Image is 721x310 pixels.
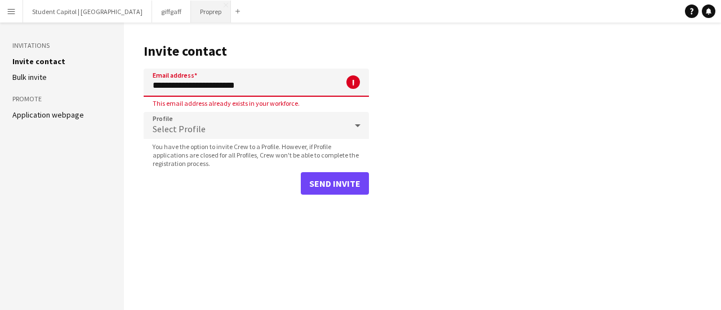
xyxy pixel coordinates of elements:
button: Student Capitol | [GEOGRAPHIC_DATA] [23,1,152,23]
span: You have the option to invite Crew to a Profile. However, if Profile applications are closed for ... [144,142,369,168]
button: Proprep [191,1,231,23]
button: giffgaff [152,1,191,23]
h3: Promote [12,94,112,104]
a: Application webpage [12,110,84,120]
button: Send invite [301,172,369,195]
h1: Invite contact [144,43,369,60]
h3: Invitations [12,41,112,51]
span: Select Profile [153,123,206,134]
a: Bulk invite [12,72,47,82]
a: Invite contact [12,56,65,66]
span: This email address already exists in your workforce. [144,99,309,107]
